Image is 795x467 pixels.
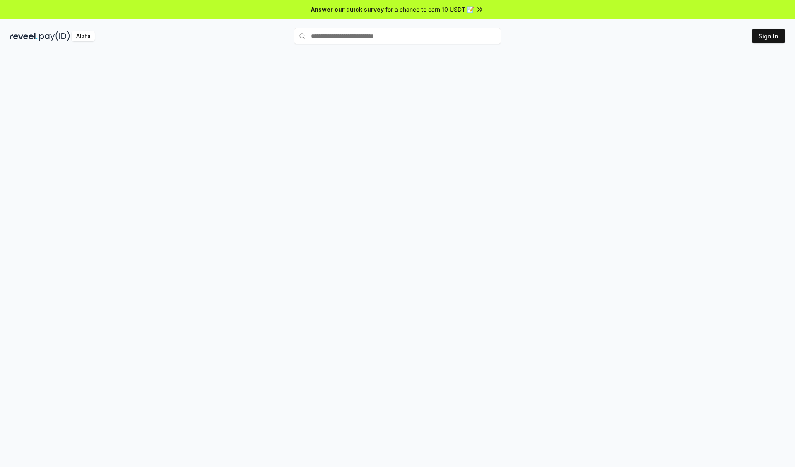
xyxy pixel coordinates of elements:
button: Sign In [752,29,785,43]
img: reveel_dark [10,31,38,41]
div: Alpha [72,31,95,41]
span: for a chance to earn 10 USDT 📝 [385,5,474,14]
span: Answer our quick survey [311,5,384,14]
img: pay_id [39,31,70,41]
